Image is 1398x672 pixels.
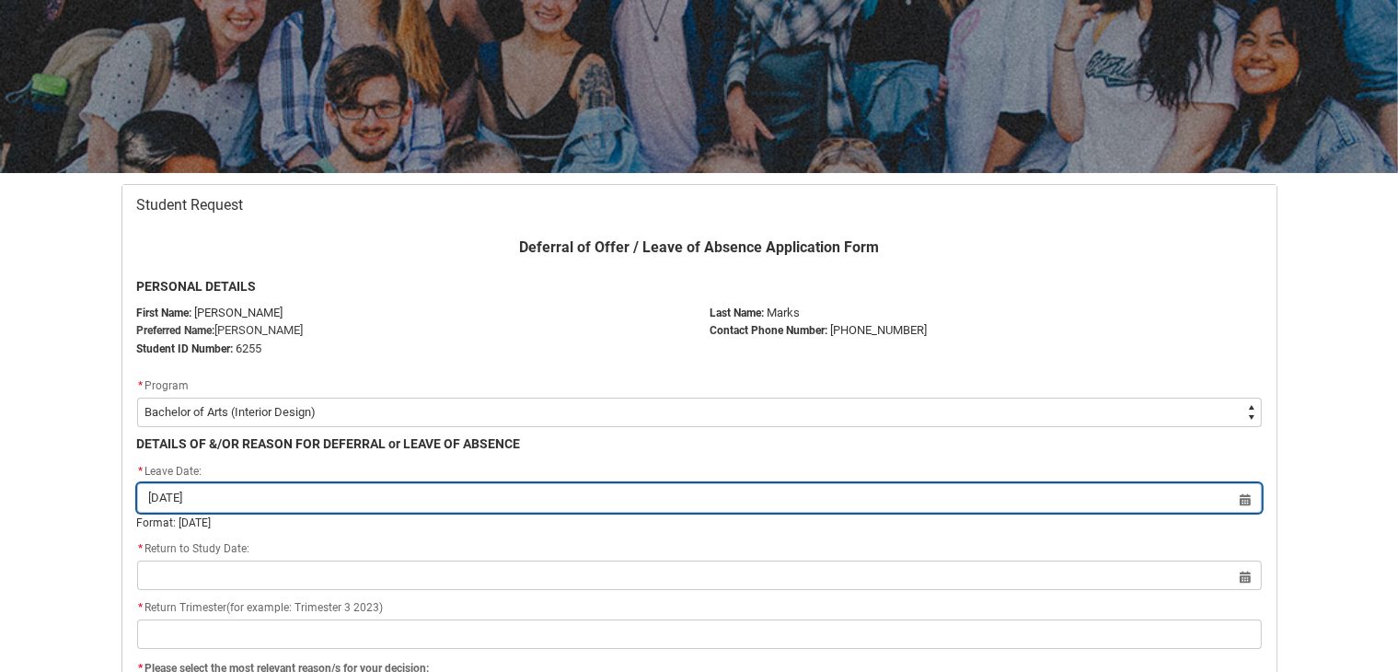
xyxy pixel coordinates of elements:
[215,323,304,337] span: [PERSON_NAME]
[139,465,144,478] abbr: required
[139,542,144,555] abbr: required
[139,379,144,392] abbr: required
[137,196,244,214] span: Student Request
[137,342,234,355] strong: Student ID Number:
[137,515,1262,531] div: Format: [DATE]
[711,307,765,319] b: Last Name:
[831,323,928,337] span: [PHONE_NUMBER]
[137,304,688,322] p: [PERSON_NAME]
[711,304,1262,322] p: Marks
[137,436,521,451] b: DETAILS OF &/OR REASON FOR DEFERRAL or LEAVE OF ABSENCE
[711,324,828,337] b: Contact Phone Number:
[137,324,215,337] strong: Preferred Name:
[137,307,192,319] strong: First Name:
[139,601,144,614] abbr: required
[137,601,384,614] span: Return Trimester(for example: Trimester 3 2023)
[137,542,250,555] span: Return to Study Date:
[137,279,257,294] b: PERSONAL DETAILS
[137,465,202,478] span: Leave Date:
[137,340,688,358] p: 6255
[519,238,879,256] b: Deferral of Offer / Leave of Absence Application Form
[145,379,190,392] span: Program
